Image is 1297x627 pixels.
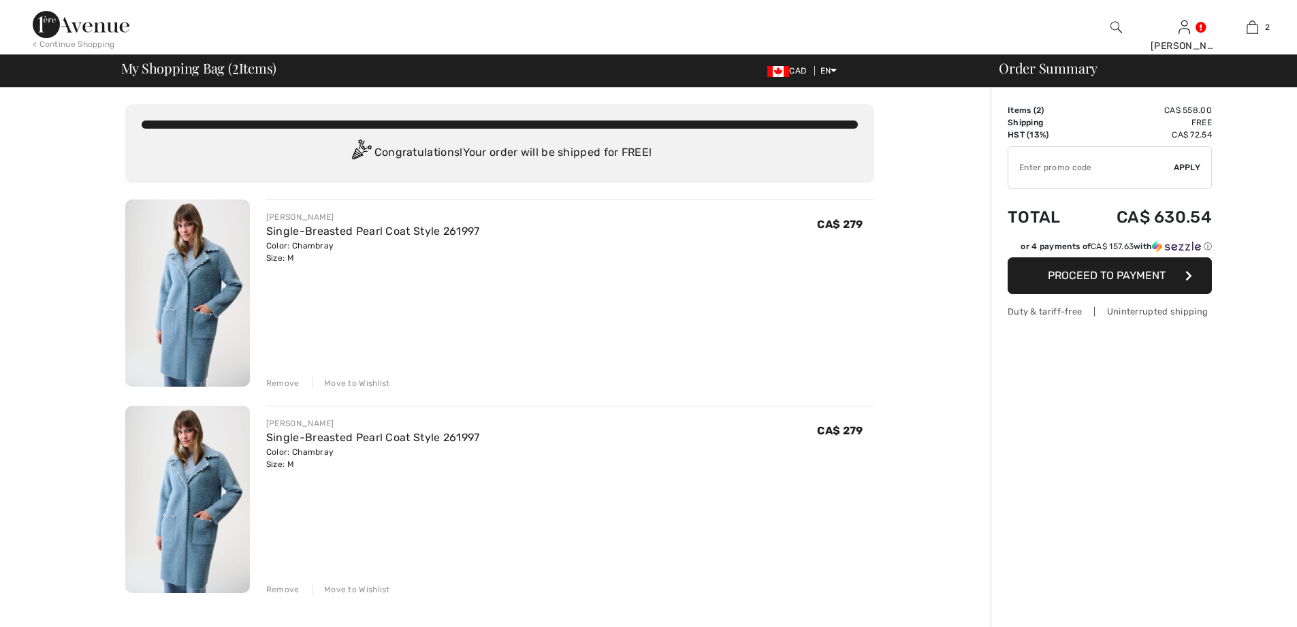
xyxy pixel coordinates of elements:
img: 1ère Avenue [33,11,129,38]
div: Remove [266,583,300,596]
img: search the website [1110,19,1122,35]
a: Sign In [1179,20,1190,33]
td: CA$ 558.00 [1080,104,1212,116]
div: Remove [266,377,300,389]
span: My Shopping Bag ( Items) [121,61,277,75]
div: Move to Wishlist [313,583,390,596]
div: Color: Chambray Size: M [266,446,480,470]
span: CA$ 157.63 [1091,242,1134,251]
span: Apply [1174,161,1201,174]
img: My Info [1179,19,1190,35]
div: Order Summary [982,61,1289,75]
span: 2 [1036,106,1041,115]
img: Congratulation2.svg [347,140,374,167]
div: or 4 payments ofCA$ 157.63withSezzle Click to learn more about Sezzle [1008,240,1212,257]
span: CAD [767,66,812,76]
a: 2 [1219,19,1285,35]
div: Duty & tariff-free | Uninterrupted shipping [1008,305,1212,318]
input: Promo code [1008,147,1174,188]
span: CA$ 279 [817,218,863,231]
td: Shipping [1008,116,1080,129]
div: Congratulations! Your order will be shipped for FREE! [142,140,858,167]
img: Single-Breasted Pearl Coat Style 261997 [125,406,250,593]
a: Single-Breasted Pearl Coat Style 261997 [266,431,480,444]
div: < Continue Shopping [33,38,115,50]
a: Single-Breasted Pearl Coat Style 261997 [266,225,480,238]
div: [PERSON_NAME] [1151,39,1217,53]
td: Total [1008,194,1080,240]
div: or 4 payments of with [1021,240,1212,253]
img: My Bag [1247,19,1258,35]
td: Free [1080,116,1212,129]
img: Canadian Dollar [767,66,789,77]
button: Proceed to Payment [1008,257,1212,294]
td: HST (13%) [1008,129,1080,141]
div: Move to Wishlist [313,377,390,389]
img: Sezzle [1152,240,1201,253]
div: Color: Chambray Size: M [266,240,480,264]
span: Proceed to Payment [1048,269,1166,282]
td: CA$ 630.54 [1080,194,1212,240]
td: CA$ 72.54 [1080,129,1212,141]
span: 2 [232,58,239,76]
div: [PERSON_NAME] [266,211,480,223]
td: Items ( ) [1008,104,1080,116]
span: 2 [1265,21,1270,33]
span: CA$ 279 [817,424,863,437]
img: Single-Breasted Pearl Coat Style 261997 [125,199,250,387]
span: EN [820,66,837,76]
div: [PERSON_NAME] [266,417,480,430]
